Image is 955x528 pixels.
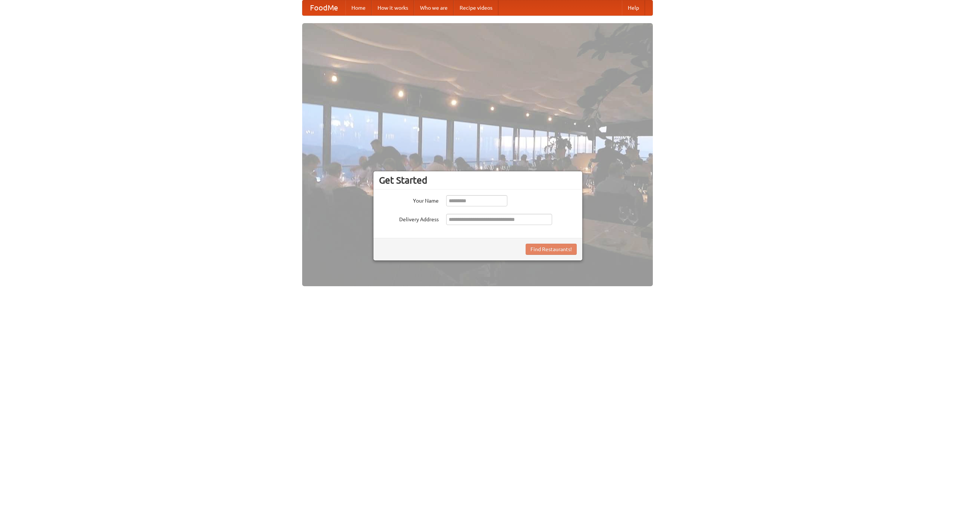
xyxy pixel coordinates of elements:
a: Home [345,0,372,15]
a: Help [622,0,645,15]
a: Who we are [414,0,454,15]
h3: Get Started [379,175,577,186]
a: How it works [372,0,414,15]
a: FoodMe [303,0,345,15]
label: Your Name [379,195,439,204]
button: Find Restaurants! [526,244,577,255]
label: Delivery Address [379,214,439,223]
a: Recipe videos [454,0,498,15]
